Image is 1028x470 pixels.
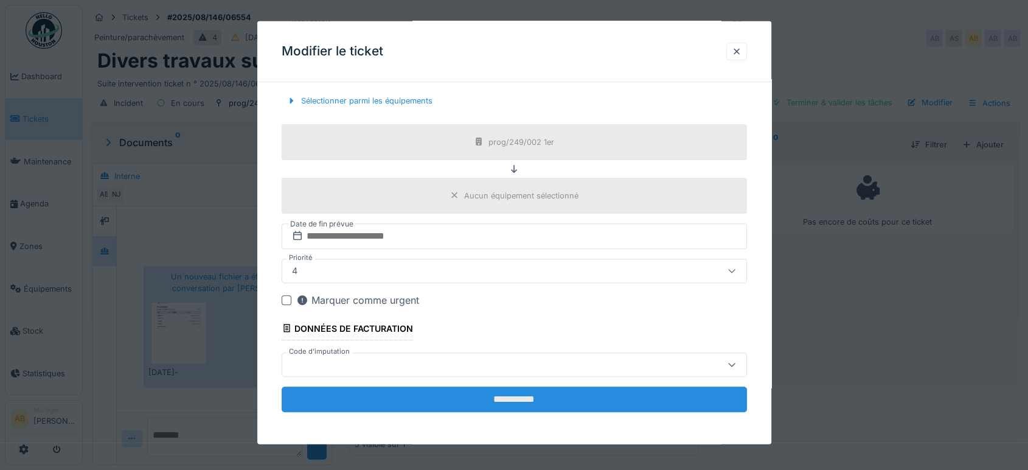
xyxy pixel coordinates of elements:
div: Aucun équipement sélectionné [464,189,578,201]
label: Priorité [287,252,315,262]
div: 4 [287,264,302,277]
label: Date de fin prévue [289,217,355,230]
div: prog/249/002 1er [488,136,554,147]
div: Données de facturation [282,319,414,340]
div: Sélectionner parmi les équipements [282,93,437,109]
div: Marquer comme urgent [296,292,419,307]
label: Code d'imputation [287,346,352,357]
h3: Modifier le ticket [282,44,383,59]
